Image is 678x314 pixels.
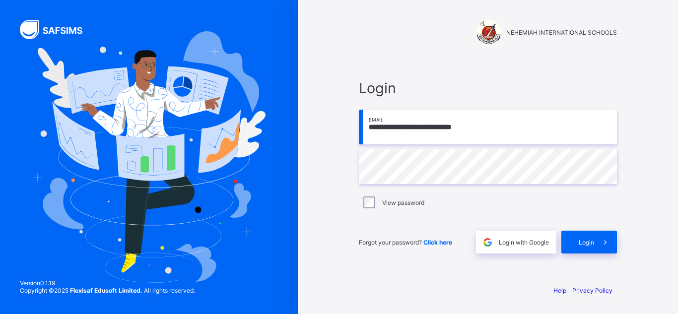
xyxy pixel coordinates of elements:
strong: Flexisaf Edusoft Limited. [70,287,142,294]
span: Forgot your password? [359,239,452,246]
span: Login [359,79,617,97]
img: google.396cfc9801f0270233282035f929180a.svg [482,237,493,248]
a: Help [553,287,566,294]
a: Privacy Policy [572,287,612,294]
span: Copyright © 2025 All rights reserved. [20,287,195,294]
span: Version 0.1.19 [20,279,195,287]
img: SAFSIMS Logo [20,20,94,39]
span: Login with Google [499,239,549,246]
span: Login [579,239,594,246]
a: Click here [423,239,452,246]
img: Hero Image [32,31,266,282]
label: View password [382,199,424,206]
span: NEHEMIAH INTERNATIONAL SCHOOLS [506,29,617,36]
